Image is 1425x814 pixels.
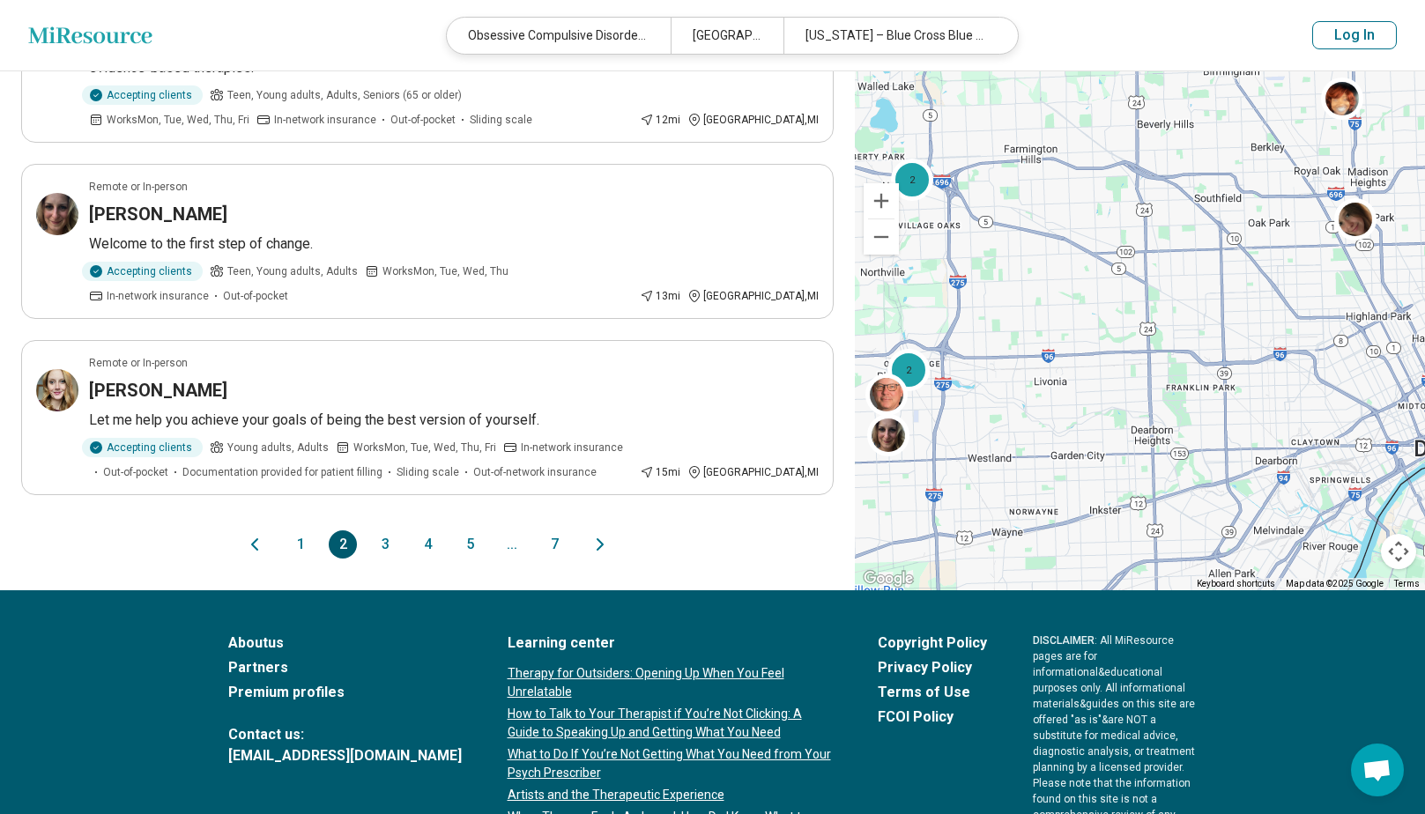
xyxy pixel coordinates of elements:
div: [US_STATE] – Blue Cross Blue Shield [783,18,1007,54]
a: [EMAIL_ADDRESS][DOMAIN_NAME] [228,745,462,766]
button: Zoom in [864,183,899,218]
span: Out-of-pocket [103,464,168,480]
a: Copyright Policy [878,633,987,654]
a: Terms of Use [878,682,987,703]
button: Keyboard shortcuts [1197,578,1275,590]
div: Accepting clients [82,438,203,457]
span: Out-of-pocket [390,112,456,128]
p: Let me help you achieve your goals of being the best version of yourself. [89,410,819,431]
span: DISCLAIMER [1033,634,1095,647]
span: Teen, Young adults, Adults, Seniors (65 or older) [227,87,462,103]
a: Open this area in Google Maps (opens a new window) [859,567,917,590]
div: Obsessive Compulsive Disorder (OCD) [447,18,671,54]
span: Works Mon, Tue, Wed, Thu, Fri [353,440,496,455]
div: Accepting clients [82,85,203,105]
span: In-network insurance [107,288,209,304]
div: 15 mi [640,464,680,480]
span: Sliding scale [397,464,459,480]
a: Privacy Policy [878,657,987,678]
a: Learning center [508,633,832,654]
span: Out-of-pocket [223,288,288,304]
button: 3 [371,530,399,559]
button: 2 [329,530,357,559]
button: Next page [590,530,611,559]
p: Remote or In-person [89,355,188,371]
span: Sliding scale [470,112,532,128]
button: 5 [456,530,484,559]
span: In-network insurance [521,440,623,455]
a: How to Talk to Your Therapist if You’re Not Clicking: A Guide to Speaking Up and Getting What You... [508,705,832,742]
span: Map data ©2025 Google [1286,579,1384,588]
button: Zoom out [864,219,899,255]
p: Remote or In-person [89,179,188,195]
p: Welcome to the first step of change. [89,233,819,255]
span: In-network insurance [274,112,376,128]
h3: [PERSON_NAME] [89,378,227,403]
button: Previous page [244,530,265,559]
div: Open chat [1351,744,1404,796]
a: FCOI Policy [878,707,987,728]
a: Aboutus [228,633,462,654]
img: Google [859,567,917,590]
div: 2 [887,348,929,390]
div: [GEOGRAPHIC_DATA] , MI [687,112,819,128]
div: 12 mi [640,112,680,128]
button: Log In [1312,21,1397,49]
span: Contact us: [228,724,462,745]
span: Teen, Young adults, Adults [227,263,358,279]
a: Artists and the Therapeutic Experience [508,786,832,804]
div: [GEOGRAPHIC_DATA] , MI [687,288,819,304]
button: 1 [286,530,315,559]
button: 7 [540,530,568,559]
button: 4 [413,530,442,559]
a: Premium profiles [228,682,462,703]
a: Partners [228,657,462,678]
a: What to Do If You’re Not Getting What You Need from Your Psych Prescriber [508,745,832,782]
div: 13 mi [640,288,680,304]
a: Terms (opens in new tab) [1394,579,1420,588]
span: Young adults, Adults [227,440,329,455]
span: Out-of-network insurance [473,464,597,480]
div: [GEOGRAPHIC_DATA] , MI [687,464,819,480]
span: Works Mon, Tue, Wed, Thu, Fri [107,112,249,128]
span: Documentation provided for patient filling [182,464,382,480]
div: Accepting clients [82,262,203,281]
div: 2 [891,159,933,201]
span: Works Mon, Tue, Wed, Thu [382,263,508,279]
button: Map camera controls [1381,534,1416,569]
div: [GEOGRAPHIC_DATA] [671,18,783,54]
span: ... [498,530,526,559]
h3: [PERSON_NAME] [89,202,227,226]
a: Therapy for Outsiders: Opening Up When You Feel Unrelatable [508,664,832,701]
